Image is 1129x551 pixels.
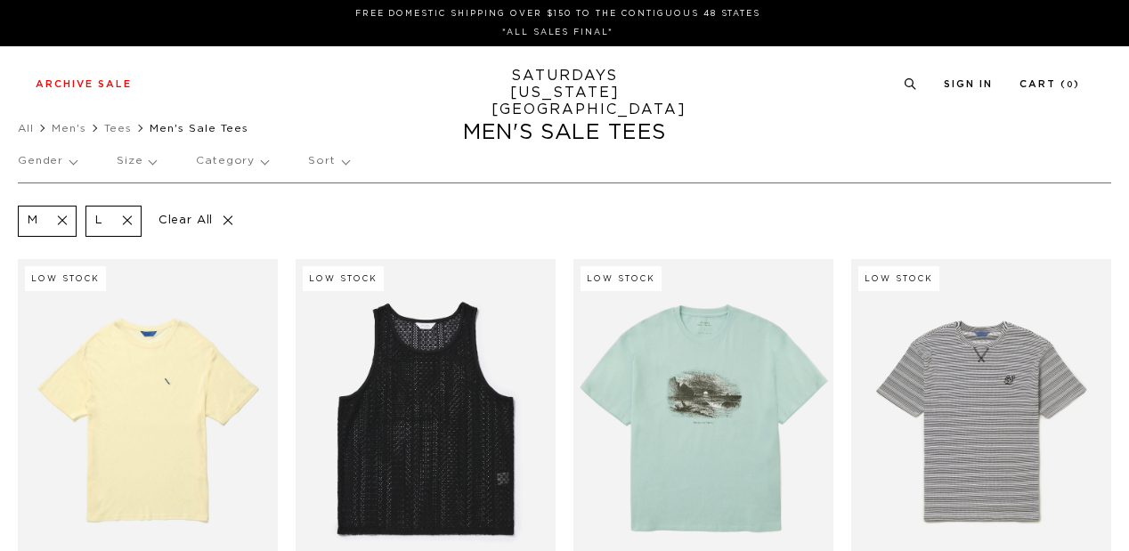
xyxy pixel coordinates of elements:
p: L [95,214,103,229]
small: 0 [1067,81,1074,89]
p: Gender [18,141,77,182]
a: Men's [52,123,86,134]
p: Clear All [150,206,242,237]
span: Men's Sale Tees [150,123,248,134]
p: *ALL SALES FINAL* [43,26,1073,39]
p: Category [196,141,268,182]
a: Tees [104,123,132,134]
p: Size [117,141,156,182]
div: Low Stock [303,266,384,291]
p: Sort [308,141,348,182]
a: Archive Sale [36,79,132,89]
div: Low Stock [858,266,939,291]
div: Low Stock [581,266,662,291]
p: M [28,214,38,229]
p: FREE DOMESTIC SHIPPING OVER $150 TO THE CONTIGUOUS 48 STATES [43,7,1073,20]
a: All [18,123,34,134]
a: Sign In [944,79,993,89]
div: Low Stock [25,266,106,291]
a: Cart (0) [1019,79,1080,89]
a: SATURDAYS[US_STATE][GEOGRAPHIC_DATA] [491,68,638,118]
